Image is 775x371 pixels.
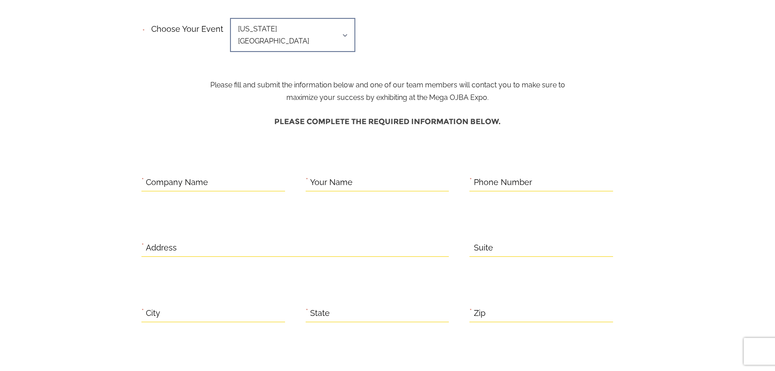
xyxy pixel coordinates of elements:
h4: Please complete the required information below. [141,113,634,130]
div: Minimize live chat window [147,4,168,26]
label: Your Name [310,176,353,190]
label: Zip [474,306,485,320]
span: [US_STATE][GEOGRAPHIC_DATA] [230,18,355,52]
label: Address [146,241,177,255]
label: Phone Number [474,176,532,190]
label: City [146,306,160,320]
input: Enter your last name [12,83,163,103]
label: State [310,306,330,320]
label: Suite [474,241,493,255]
input: Enter your email address [12,109,163,129]
label: Choose your event [146,17,223,36]
div: Leave a message [47,50,150,62]
textarea: Type your message and click 'Submit' [12,136,163,268]
label: Company Name [146,176,208,190]
em: Submit [131,276,162,288]
p: Please fill and submit the information below and one of our team members will contact you to make... [203,22,572,104]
